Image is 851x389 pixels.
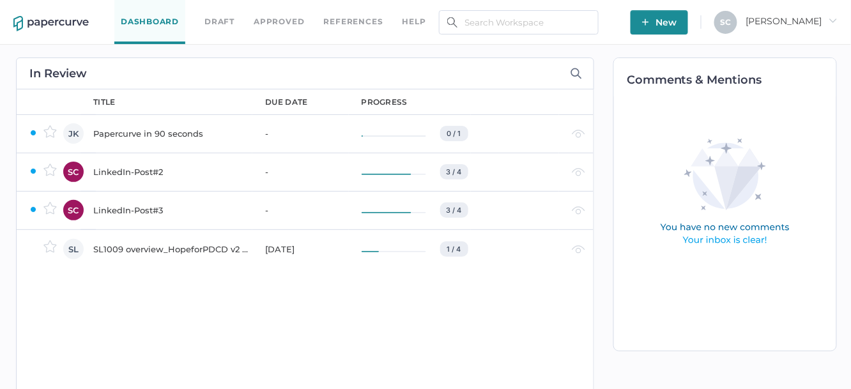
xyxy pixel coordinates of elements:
button: New [631,10,688,34]
a: Draft [204,15,234,29]
img: comments-empty-state.0193fcf7.svg [633,128,817,257]
img: eye-light-gray.b6d092a5.svg [572,168,585,176]
div: SC [63,162,84,182]
img: search.bf03fe8b.svg [447,17,457,27]
img: star-inactive.70f2008a.svg [43,125,57,138]
img: star-inactive.70f2008a.svg [43,164,57,176]
img: search-icon-expand.c6106642.svg [571,68,582,79]
i: arrow_right [829,16,838,25]
div: LinkedIn-Post#2 [93,164,250,179]
img: papercurve-logo-colour.7244d18c.svg [13,16,89,31]
span: S C [721,17,732,27]
td: - [252,153,348,191]
span: New [642,10,677,34]
div: SL [63,239,84,259]
td: - [252,114,348,153]
div: help [402,15,426,29]
div: [DATE] [265,241,346,257]
div: JK [63,123,84,144]
input: Search Workspace [439,10,599,34]
img: eye-light-gray.b6d092a5.svg [572,245,585,254]
div: progress [362,96,408,108]
td: - [252,191,348,229]
img: ZaPP2z7XVwAAAABJRU5ErkJggg== [29,206,37,213]
img: ZaPP2z7XVwAAAABJRU5ErkJggg== [29,167,37,175]
div: 0 / 1 [440,126,468,141]
div: SL1009 overview_HopeforPDCD v2 for PRC [DATE] [93,241,250,257]
div: Papercurve in 90 seconds [93,126,250,141]
img: eye-light-gray.b6d092a5.svg [572,206,585,215]
div: title [93,96,116,108]
div: 3 / 4 [440,164,468,179]
h2: In Review [29,68,87,79]
div: SC [63,200,84,220]
a: References [324,15,383,29]
div: 3 / 4 [440,202,468,218]
a: Approved [254,15,304,29]
h2: Comments & Mentions [627,74,836,86]
img: ZaPP2z7XVwAAAABJRU5ErkJggg== [29,129,37,137]
img: star-inactive.70f2008a.svg [43,202,57,215]
div: due date [265,96,307,108]
div: LinkedIn-Post#3 [93,202,250,218]
div: 1 / 4 [440,241,468,257]
img: eye-light-gray.b6d092a5.svg [572,130,585,138]
span: [PERSON_NAME] [746,15,838,27]
img: plus-white.e19ec114.svg [642,19,649,26]
img: star-inactive.70f2008a.svg [43,240,57,253]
